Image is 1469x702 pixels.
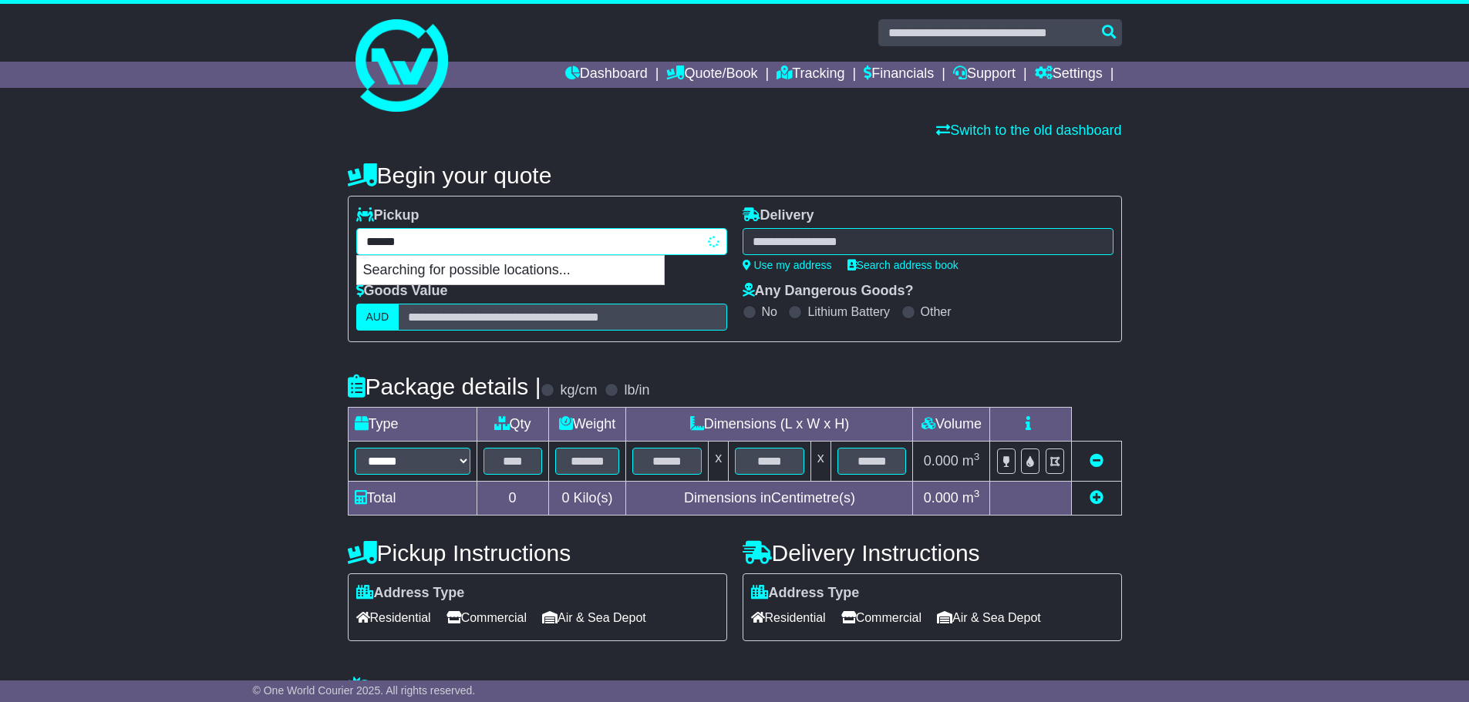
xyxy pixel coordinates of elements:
[477,408,548,442] td: Qty
[864,62,934,88] a: Financials
[1090,453,1103,469] a: Remove this item
[743,283,914,300] label: Any Dangerous Goods?
[356,283,448,300] label: Goods Value
[924,453,959,469] span: 0.000
[841,606,921,630] span: Commercial
[709,442,729,482] td: x
[356,585,465,602] label: Address Type
[847,259,959,271] a: Search address book
[937,606,1041,630] span: Air & Sea Depot
[356,207,419,224] label: Pickup
[548,482,626,516] td: Kilo(s)
[548,408,626,442] td: Weight
[446,606,527,630] span: Commercial
[810,442,831,482] td: x
[962,453,980,469] span: m
[477,482,548,516] td: 0
[807,304,890,319] label: Lithium Battery
[921,304,952,319] label: Other
[777,62,844,88] a: Tracking
[348,408,477,442] td: Type
[913,408,990,442] td: Volume
[743,540,1122,566] h4: Delivery Instructions
[626,482,913,516] td: Dimensions in Centimetre(s)
[962,490,980,506] span: m
[751,585,860,602] label: Address Type
[348,676,1122,701] h4: Warranty & Insurance
[348,540,727,566] h4: Pickup Instructions
[561,490,569,506] span: 0
[356,606,431,630] span: Residential
[666,62,757,88] a: Quote/Book
[743,207,814,224] label: Delivery
[348,163,1122,188] h4: Begin your quote
[974,488,980,499] sup: 3
[743,259,832,271] a: Use my address
[356,304,399,331] label: AUD
[751,606,826,630] span: Residential
[953,62,1016,88] a: Support
[762,304,777,319] label: No
[542,606,646,630] span: Air & Sea Depot
[565,62,648,88] a: Dashboard
[1035,62,1103,88] a: Settings
[253,684,476,697] span: © One World Courier 2025. All rights reserved.
[936,123,1121,138] a: Switch to the old dashboard
[560,382,597,399] label: kg/cm
[1090,490,1103,506] a: Add new item
[357,256,664,285] p: Searching for possible locations...
[974,451,980,462] sup: 3
[624,382,649,399] label: lb/in
[348,482,477,516] td: Total
[348,374,541,399] h4: Package details |
[356,228,727,255] typeahead: Please provide city
[924,490,959,506] span: 0.000
[626,408,913,442] td: Dimensions (L x W x H)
